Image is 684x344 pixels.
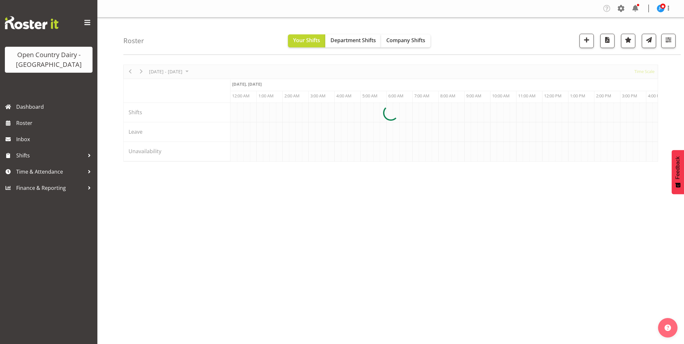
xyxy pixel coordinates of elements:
h4: Roster [123,37,144,44]
span: Company Shifts [386,37,425,44]
span: Time & Attendance [16,167,84,177]
span: Roster [16,118,94,128]
img: Rosterit website logo [5,16,58,29]
span: Dashboard [16,102,94,112]
button: Filter Shifts [661,34,676,48]
button: Download a PDF of the roster according to the set date range. [600,34,615,48]
img: help-xxl-2.png [665,325,671,331]
span: Feedback [675,156,681,179]
span: Your Shifts [293,37,320,44]
button: Highlight an important date within the roster. [621,34,635,48]
span: Department Shifts [330,37,376,44]
button: Add a new shift [579,34,594,48]
button: Your Shifts [288,34,325,47]
span: Shifts [16,151,84,160]
button: Company Shifts [381,34,430,47]
div: Open Country Dairy - [GEOGRAPHIC_DATA] [11,50,86,69]
button: Feedback - Show survey [672,150,684,194]
button: Department Shifts [325,34,381,47]
img: jason-porter10044.jpg [657,5,665,12]
span: Inbox [16,134,94,144]
button: Send a list of all shifts for the selected filtered period to all rostered employees. [642,34,656,48]
span: Finance & Reporting [16,183,84,193]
